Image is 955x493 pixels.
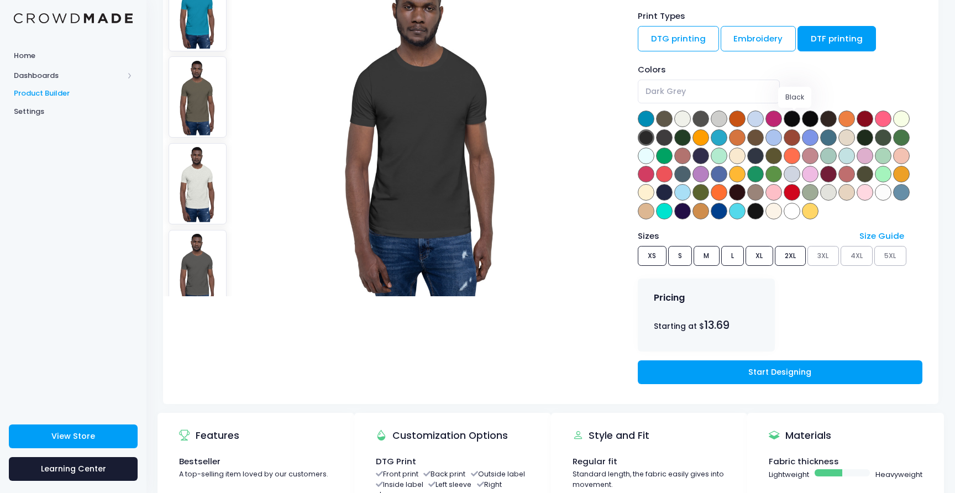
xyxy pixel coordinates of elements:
span: Learning Center [41,463,106,474]
div: Style and Fit [573,420,650,452]
div: Colors [638,64,922,76]
a: Embroidery [721,26,796,51]
div: Black [778,87,811,108]
span: Basic example [815,469,870,476]
li: Back print [423,469,465,479]
span: Dashboards [14,70,123,81]
div: Customization Options [376,420,508,452]
img: Logo [14,13,133,24]
span: Dark Grey [638,80,780,103]
div: A top-selling item loved by our customers. [179,469,333,480]
div: Regular fit [573,455,726,468]
div: Sizes [632,230,854,242]
div: Starting at $ [654,317,758,333]
span: Settings [14,106,133,117]
a: DTG printing [638,26,719,51]
div: Materials [769,420,831,452]
a: Learning Center [9,457,138,481]
span: Product Builder [14,88,133,99]
div: Print Types [638,10,922,22]
li: Inside label [376,480,423,489]
a: View Store [9,424,138,448]
h4: Pricing [654,292,685,303]
a: Size Guide [859,230,904,242]
div: Standard length, the fabric easily gives into movement. [573,469,726,490]
div: Fabric thickness [769,455,922,468]
a: DTF printing [797,26,876,51]
div: DTG Print [376,455,529,468]
li: Outside label [471,469,525,479]
span: Lightweight [769,469,809,480]
li: Front print [376,469,418,479]
span: Home [14,50,133,61]
span: 13.69 [704,318,730,333]
a: Start Designing [638,360,922,384]
div: Features [179,420,239,452]
span: Heavyweight [875,469,922,480]
span: View Store [51,431,95,442]
div: Bestseller [179,455,333,468]
li: Left sleeve [428,480,471,489]
span: Dark Grey [646,86,686,97]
